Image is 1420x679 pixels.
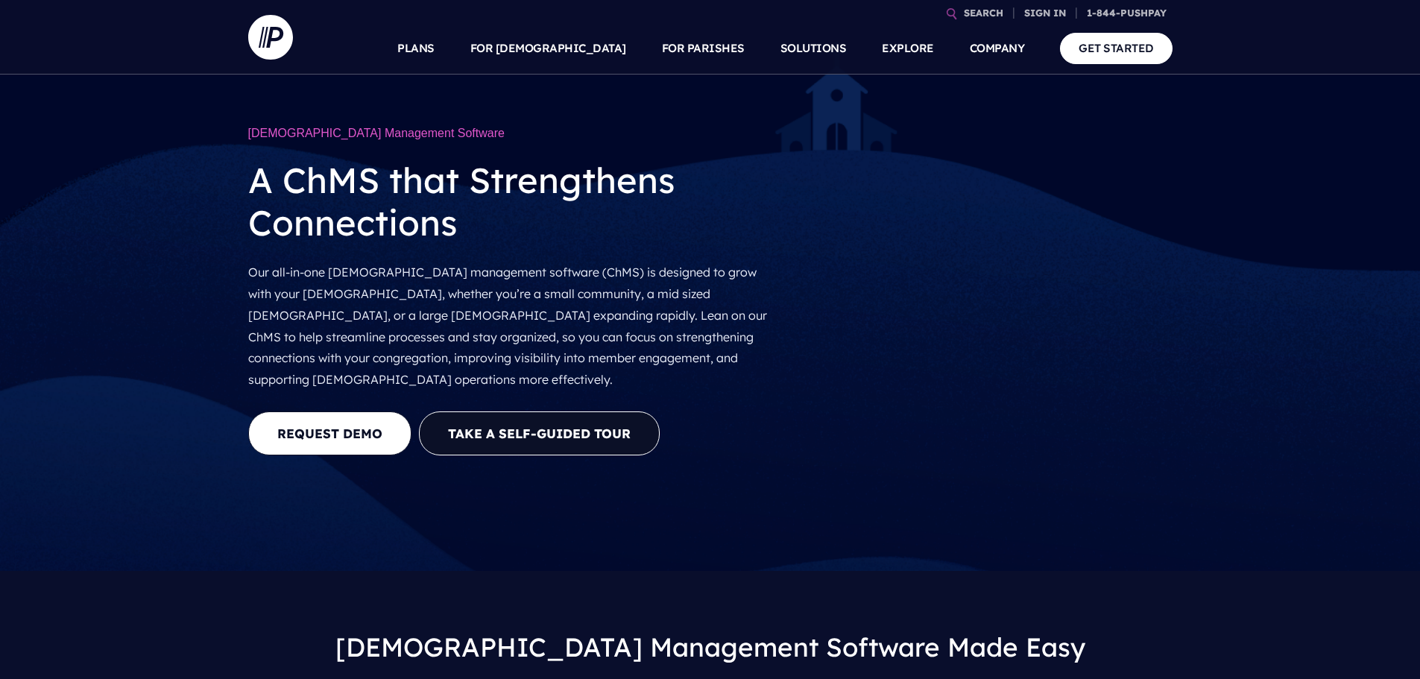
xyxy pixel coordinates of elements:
a: FOR [DEMOGRAPHIC_DATA] [470,22,626,75]
a: EXPLORE [882,22,934,75]
a: SOLUTIONS [780,22,847,75]
a: GET STARTED [1060,33,1173,63]
a: COMPANY [970,22,1025,75]
h1: [DEMOGRAPHIC_DATA] Management Software [248,119,777,148]
h2: A ChMS that Strengthens Connections [248,148,777,256]
a: PLANS [397,22,435,75]
a: REQUEST DEMO [248,411,411,455]
h3: [DEMOGRAPHIC_DATA] Management Software Made Easy [260,619,1161,677]
button: Take a Self-guided Tour [419,411,660,455]
a: FOR PARISHES [662,22,745,75]
p: Our all-in-one [DEMOGRAPHIC_DATA] management software (ChMS) is designed to grow with your [DEMOG... [248,256,777,397]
